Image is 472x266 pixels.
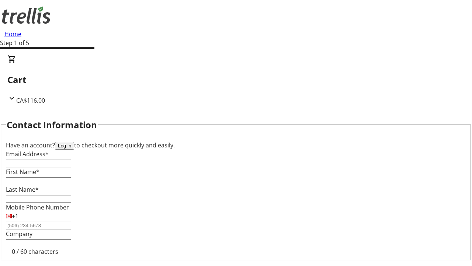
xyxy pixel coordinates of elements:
label: Last Name* [6,185,39,194]
h2: Cart [7,73,465,86]
button: Log in [55,142,74,150]
label: Mobile Phone Number [6,203,69,211]
label: First Name* [6,168,39,176]
h2: Contact Information [7,118,97,132]
input: (506) 234-5678 [6,222,71,229]
tr-character-limit: 0 / 60 characters [12,248,58,256]
div: Have an account? to checkout more quickly and easily. [6,141,466,150]
span: CA$116.00 [16,96,45,105]
div: CartCA$116.00 [7,55,465,105]
label: Company [6,230,32,238]
label: Email Address* [6,150,49,158]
